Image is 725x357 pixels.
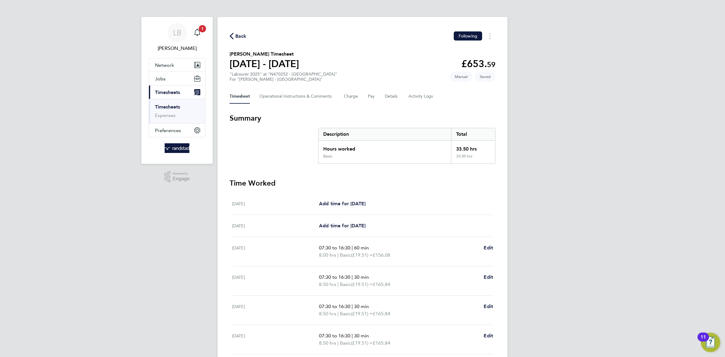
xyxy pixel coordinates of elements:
[319,201,366,206] span: Add time for [DATE]
[199,25,206,32] span: 1
[230,50,299,58] h2: [PERSON_NAME] Timesheet
[232,332,319,347] div: [DATE]
[230,178,495,188] h3: Time Worked
[141,17,213,164] nav: Main navigation
[319,200,366,207] a: Add time for [DATE]
[484,333,493,339] span: Edit
[318,128,495,164] div: Summary
[155,89,180,95] span: Timesheets
[351,281,373,287] span: (£19.51) =
[450,72,472,82] span: This timesheet was manually created.
[337,281,339,287] span: |
[149,99,205,123] div: Timesheets
[149,143,205,153] a: Go to home page
[385,89,399,104] button: Details
[351,252,373,258] span: (£19.51) =
[373,252,390,258] span: £156.08
[340,281,351,288] span: Basic
[259,89,334,104] button: Operational Instructions & Comments
[232,274,319,288] div: [DATE]
[165,143,190,153] img: randstad-logo-retina.png
[155,62,174,68] span: Network
[173,171,190,176] span: Powered by
[484,274,493,280] span: Edit
[344,89,358,104] button: Charge
[340,310,351,317] span: Basic
[232,222,319,229] div: [DATE]
[319,340,336,346] span: 8.50 hrs
[351,311,373,316] span: (£19.51) =
[230,58,299,70] h1: [DATE] - [DATE]
[354,333,369,339] span: 30 min
[230,32,246,40] button: Back
[173,29,181,37] span: LB
[461,58,495,70] app-decimal: £653.
[155,104,180,110] a: Timesheets
[319,281,336,287] span: 8.50 hrs
[485,31,495,41] button: Timesheets Menu
[459,33,477,39] span: Following
[319,223,366,229] span: Add time for [DATE]
[701,333,720,352] button: Open Resource Center, 11 new notifications
[232,303,319,317] div: [DATE]
[487,60,495,69] span: 59
[230,113,495,123] h3: Summary
[354,245,369,251] span: 60 min
[368,89,375,104] button: Pay
[451,128,495,140] div: Total
[155,128,181,133] span: Preferences
[155,76,166,82] span: Jobs
[337,311,339,316] span: |
[173,176,190,181] span: Engage
[701,337,706,345] div: 11
[340,339,351,347] span: Basic
[319,274,350,280] span: 07:30 to 16:30
[352,245,353,251] span: |
[149,58,205,72] button: Network
[351,340,373,346] span: (£19.51) =
[232,244,319,259] div: [DATE]
[484,244,493,252] a: Edit
[319,222,366,229] a: Add time for [DATE]
[354,274,369,280] span: 30 min
[484,303,493,309] span: Edit
[319,303,350,309] span: 07:30 to 16:30
[484,245,493,251] span: Edit
[319,311,336,316] span: 8.50 hrs
[235,33,246,40] span: Back
[191,23,203,42] a: 1
[230,72,337,82] div: "Labourer 2025" at "N470252 - [GEOGRAPHIC_DATA]"
[318,128,451,140] div: Description
[149,124,205,137] button: Preferences
[149,72,205,85] button: Jobs
[454,31,482,41] button: Following
[373,311,390,316] span: £165.84
[373,340,390,346] span: £165.84
[352,333,353,339] span: |
[323,154,332,159] div: Basic
[149,45,205,52] span: Louis Barnfield
[484,332,493,339] a: Edit
[340,252,351,259] span: Basic
[352,303,353,309] span: |
[230,89,250,104] button: Timesheet
[319,245,350,251] span: 07:30 to 16:30
[318,141,451,154] div: Hours worked
[475,72,495,82] span: This timesheet is Saved.
[451,154,495,164] div: 33.50 hrs
[319,333,350,339] span: 07:30 to 16:30
[408,89,434,104] button: Activity Logs
[155,112,176,118] a: Expenses
[232,200,319,207] div: [DATE]
[484,303,493,310] a: Edit
[319,252,336,258] span: 8.00 hrs
[484,274,493,281] a: Edit
[230,77,337,82] div: For "[PERSON_NAME] - [GEOGRAPHIC_DATA]"
[352,274,353,280] span: |
[337,340,339,346] span: |
[337,252,339,258] span: |
[149,23,205,52] a: LB[PERSON_NAME]
[149,86,205,99] button: Timesheets
[354,303,369,309] span: 30 min
[373,281,390,287] span: £165.84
